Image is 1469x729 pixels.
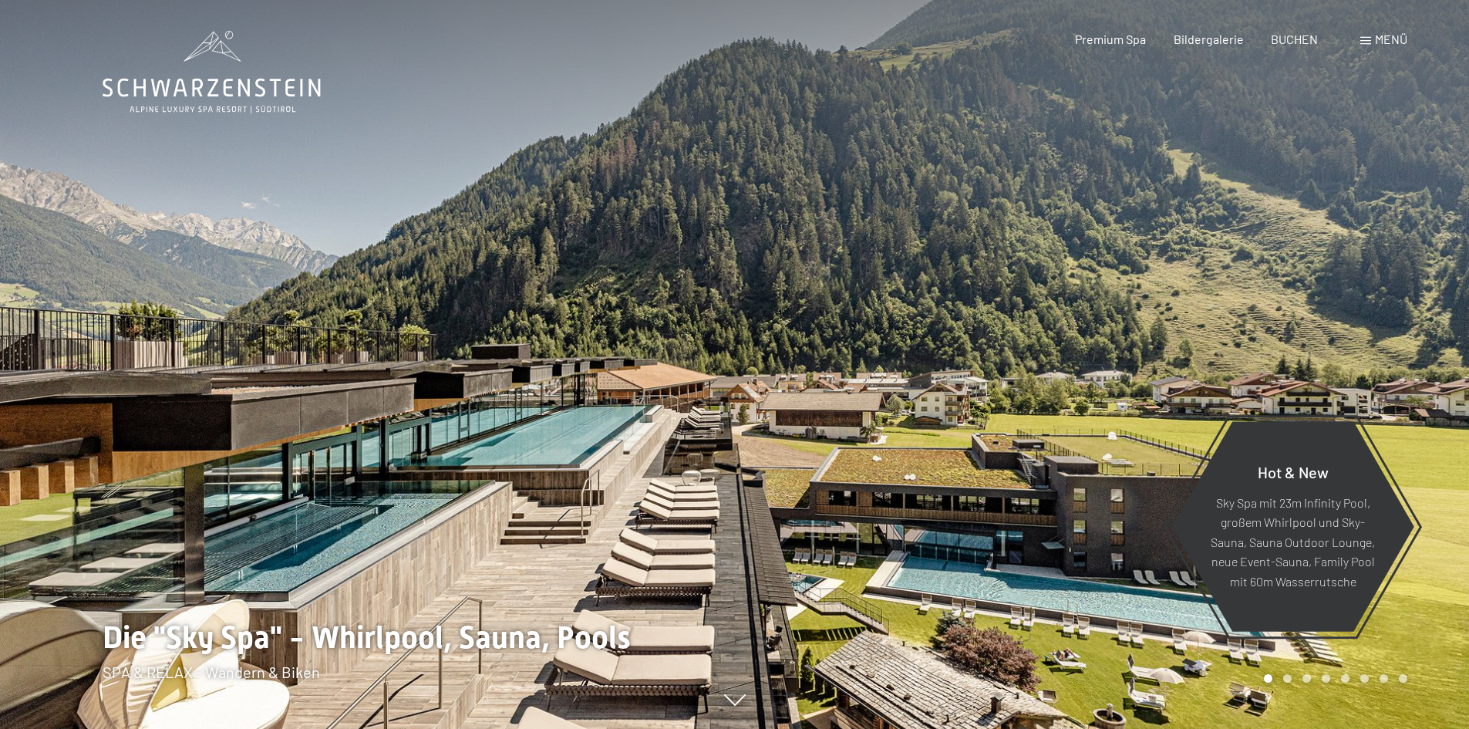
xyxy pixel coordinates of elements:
div: Carousel Page 8 [1399,674,1407,683]
div: Carousel Page 3 [1302,674,1311,683]
div: Carousel Pagination [1258,674,1407,683]
div: Carousel Page 7 [1380,674,1388,683]
div: Carousel Page 4 [1322,674,1330,683]
span: Hot & New [1258,462,1329,481]
div: Carousel Page 2 [1283,674,1292,683]
a: Bildergalerie [1174,32,1244,46]
div: Carousel Page 6 [1360,674,1369,683]
a: Hot & New Sky Spa mit 23m Infinity Pool, großem Whirlpool und Sky-Sauna, Sauna Outdoor Lounge, ne... [1171,420,1415,633]
div: Carousel Page 5 [1341,674,1349,683]
a: Premium Spa [1075,32,1146,46]
p: Sky Spa mit 23m Infinity Pool, großem Whirlpool und Sky-Sauna, Sauna Outdoor Lounge, neue Event-S... [1209,492,1376,591]
span: Menü [1375,32,1407,46]
a: BUCHEN [1271,32,1318,46]
div: Carousel Page 1 (Current Slide) [1264,674,1272,683]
